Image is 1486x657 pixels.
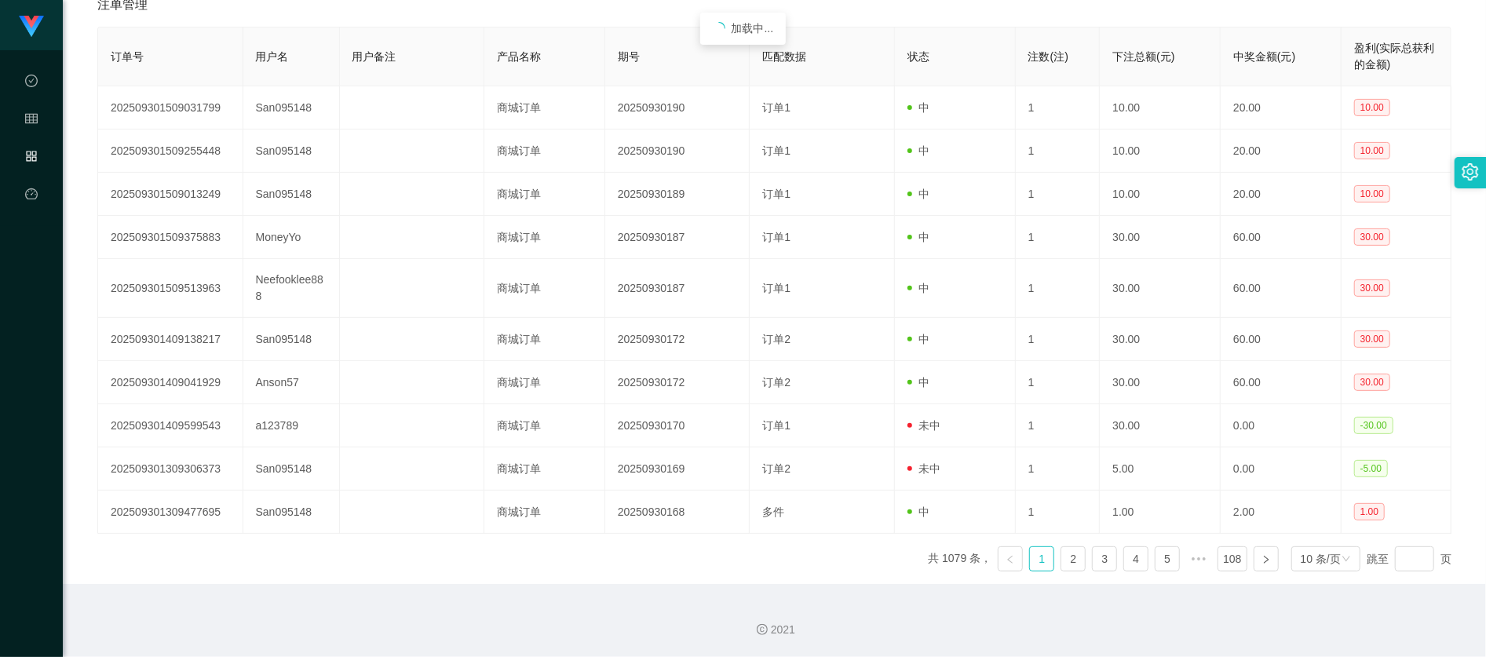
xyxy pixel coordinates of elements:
div: 跳至 页 [1367,546,1451,571]
td: 60.00 [1221,361,1342,404]
td: 202509301309477695 [98,491,243,534]
a: 5 [1156,547,1179,571]
td: 1 [1016,86,1101,130]
i: icon: loading [713,22,725,35]
span: 未中 [907,419,940,432]
td: MoneyYo [243,216,340,259]
td: 202509301509513963 [98,259,243,318]
div: 10 条/页 [1301,547,1341,571]
span: 中 [907,144,929,157]
span: 下注总额(元) [1112,50,1174,63]
span: 状态 [907,50,929,63]
span: ••• [1186,546,1211,571]
td: Anson57 [243,361,340,404]
td: 5.00 [1100,447,1221,491]
span: 订单2 [762,333,790,345]
a: 2 [1061,547,1085,571]
span: 订单2 [762,376,790,389]
span: 订单1 [762,188,790,200]
span: 订单1 [762,282,790,294]
span: 产品名称 [497,50,541,63]
td: San095148 [243,491,340,534]
a: 1 [1030,547,1053,571]
td: 商城订单 [484,361,605,404]
span: 产品管理 [25,151,38,290]
img: logo.9652507e.png [19,16,44,38]
li: 4 [1123,546,1148,571]
i: 图标: right [1261,555,1271,564]
i: 图标: setting [1462,163,1479,181]
td: 1 [1016,491,1101,534]
td: 20250930169 [605,447,750,491]
td: 30.00 [1100,318,1221,361]
td: 20250930187 [605,216,750,259]
li: 3 [1092,546,1117,571]
span: 订单1 [762,101,790,114]
td: 1 [1016,361,1101,404]
td: 20.00 [1221,130,1342,173]
td: 1 [1016,216,1101,259]
i: 图标: table [25,105,38,137]
td: San095148 [243,130,340,173]
span: 未中 [907,462,940,475]
span: 10.00 [1354,185,1390,203]
i: 图标: down [1342,554,1351,565]
span: 1.00 [1354,503,1385,520]
td: 202509301509031799 [98,86,243,130]
td: 1 [1016,404,1101,447]
li: 上一页 [998,546,1023,571]
td: 20250930187 [605,259,750,318]
span: 中 [907,101,929,114]
span: 中 [907,188,929,200]
a: 4 [1124,547,1148,571]
span: 中 [907,231,929,243]
span: 数据中心 [25,75,38,215]
li: 下一页 [1254,546,1279,571]
td: 20250930189 [605,173,750,216]
span: 期号 [618,50,640,63]
span: 中 [907,282,929,294]
span: 订单1 [762,144,790,157]
td: San095148 [243,173,340,216]
span: 订单1 [762,231,790,243]
a: 108 [1218,547,1246,571]
td: 10.00 [1100,130,1221,173]
span: 会员管理 [25,113,38,253]
span: 中 [907,376,929,389]
span: 盈利(实际总获利的金额) [1354,42,1435,71]
td: 2.00 [1221,491,1342,534]
span: 10.00 [1354,99,1390,116]
span: 10.00 [1354,142,1390,159]
td: 1.00 [1100,491,1221,534]
td: 20250930190 [605,130,750,173]
td: 202509301509375883 [98,216,243,259]
span: 匹配数据 [762,50,806,63]
td: 202509301409138217 [98,318,243,361]
td: 30.00 [1100,361,1221,404]
span: 订单1 [762,419,790,432]
td: 20.00 [1221,173,1342,216]
td: 1 [1016,259,1101,318]
span: 中 [907,506,929,518]
td: 60.00 [1221,216,1342,259]
div: 2021 [75,622,1473,638]
td: Neefooklee888 [243,259,340,318]
td: 1 [1016,318,1101,361]
i: 图标: appstore-o [25,143,38,174]
a: 图标: dashboard平台首页 [25,179,38,338]
td: San095148 [243,318,340,361]
td: 10.00 [1100,173,1221,216]
span: -30.00 [1354,417,1393,434]
td: 商城订单 [484,216,605,259]
span: 多件 [762,506,784,518]
td: 商城订单 [484,404,605,447]
td: 0.00 [1221,404,1342,447]
li: 2 [1061,546,1086,571]
td: 20.00 [1221,86,1342,130]
li: 5 [1155,546,1180,571]
td: 商城订单 [484,447,605,491]
td: San095148 [243,86,340,130]
td: 20250930172 [605,361,750,404]
span: 30.00 [1354,279,1390,297]
td: 30.00 [1100,404,1221,447]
